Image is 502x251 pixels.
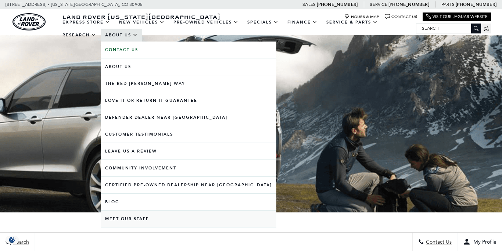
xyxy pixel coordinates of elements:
[101,177,276,193] a: Certified Pre-Owned Dealership near [GEOGRAPHIC_DATA]
[243,16,283,29] a: Specials
[4,236,21,244] img: Opt-Out Icon
[6,2,143,7] a: [STREET_ADDRESS] • [US_STATE][GEOGRAPHIC_DATA], CO 80905
[470,239,496,245] span: My Profile
[101,29,142,42] a: About Us
[101,75,276,92] a: The Red [PERSON_NAME] Way
[101,42,276,58] a: Contact Us
[105,47,138,53] b: Contact Us
[58,16,416,42] nav: Main Navigation
[385,14,417,19] a: Contact Us
[101,92,276,109] a: Love It or Return It Guarantee
[101,227,276,244] a: Careers
[424,239,452,245] span: Contact Us
[426,14,488,19] a: Visit Our Jaguar Website
[12,13,46,31] a: land-rover
[388,1,429,7] a: [PHONE_NUMBER]
[101,58,276,75] a: About Us
[283,16,322,29] a: Finance
[370,2,387,7] span: Service
[322,16,382,29] a: Service & Parts
[317,1,358,7] a: [PHONE_NUMBER]
[62,12,220,21] span: Land Rover [US_STATE][GEOGRAPHIC_DATA]
[115,16,169,29] a: New Vehicles
[101,109,276,126] a: Defender Dealer near [GEOGRAPHIC_DATA]
[101,194,276,210] a: Blog
[58,12,225,21] a: Land Rover [US_STATE][GEOGRAPHIC_DATA]
[344,14,379,19] a: Hours & Map
[169,16,243,29] a: Pre-Owned Vehicles
[101,143,276,159] a: Leave Us A Review
[302,2,316,7] span: Sales
[50,230,452,242] h1: About Us
[458,233,502,251] button: Open user profile menu
[58,16,115,29] a: EXPRESS STORE
[456,1,496,7] a: [PHONE_NUMBER]
[12,13,46,31] img: Land Rover
[101,126,276,143] a: Customer Testimonials
[101,211,276,227] a: Meet Our Staff
[58,29,101,42] a: Research
[441,2,455,7] span: Parts
[416,24,481,33] input: Search
[4,236,21,244] section: Click to Open Cookie Consent Modal
[101,160,276,176] a: Community Involvement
